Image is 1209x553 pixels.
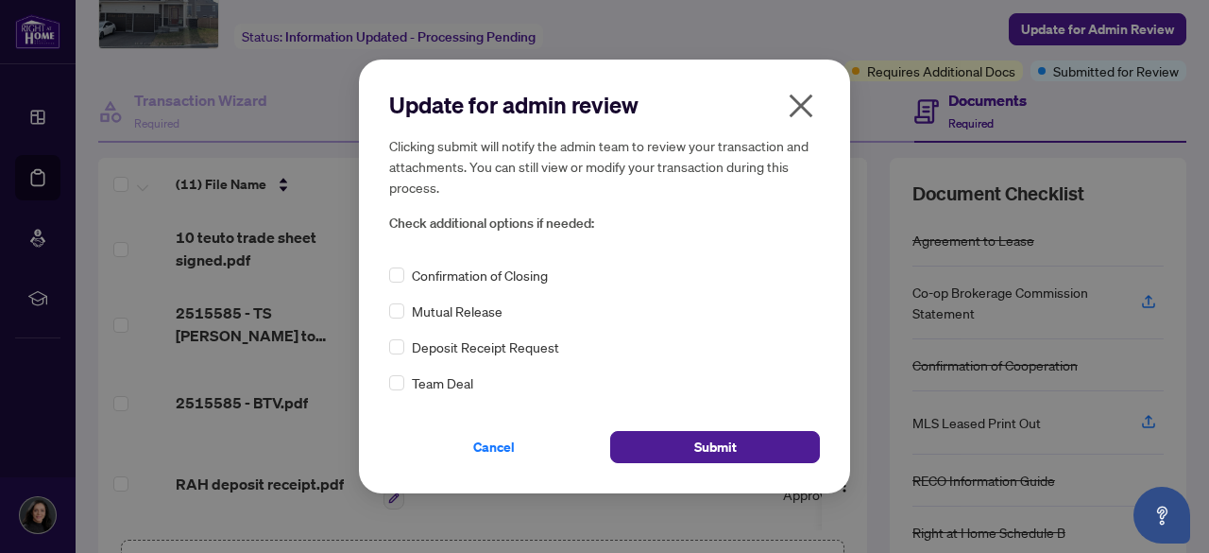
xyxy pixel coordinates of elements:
[473,432,515,462] span: Cancel
[389,90,820,120] h2: Update for admin review
[694,432,737,462] span: Submit
[1133,487,1190,544] button: Open asap
[389,431,599,463] button: Cancel
[412,372,473,393] span: Team Deal
[389,213,820,234] span: Check additional options if needed:
[412,265,548,285] span: Confirmation of Closing
[412,337,559,357] span: Deposit Receipt Request
[389,135,820,198] h5: Clicking submit will notify the admin team to review your transaction and attachments. You can st...
[786,91,816,121] span: close
[412,301,502,321] span: Mutual Release
[610,431,820,463] button: Submit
